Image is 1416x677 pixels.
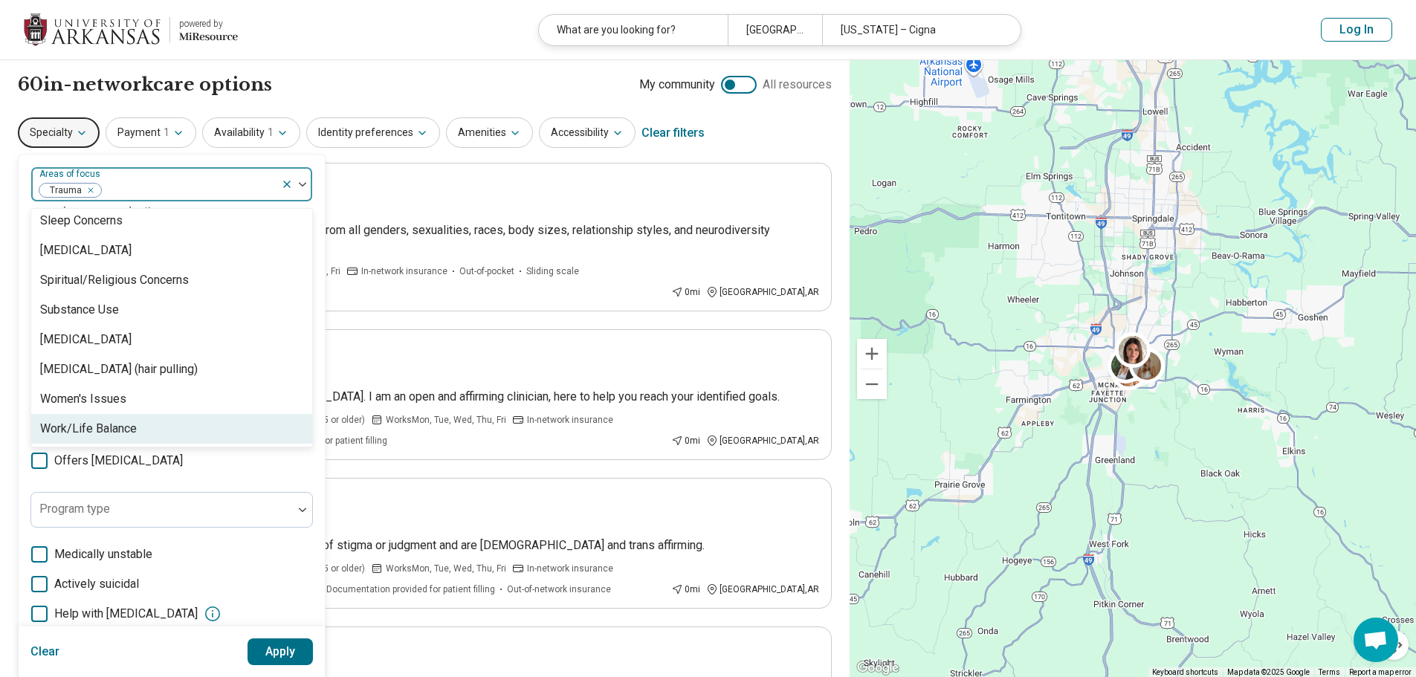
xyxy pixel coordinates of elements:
[75,388,819,406] p: I am located off of the downtown [GEOGRAPHIC_DATA]. I am an open and affirming clinician, here to...
[386,413,506,427] span: Works Mon, Tue, Wed, Thu, Fri
[39,502,110,516] label: Program type
[1319,668,1340,676] a: Terms (opens in new tab)
[728,15,822,45] div: [GEOGRAPHIC_DATA], [GEOGRAPHIC_DATA]
[326,583,495,596] span: Documentation provided for patient filling
[30,638,60,665] button: Clear
[54,545,152,563] span: Medically unstable
[75,221,819,257] p: My practice is inclusive, and welcomes people from all genders, sexualities, races, body sizes, r...
[1227,668,1310,676] span: Map data ©2025 Google
[446,117,533,148] button: Amenities
[459,265,514,278] span: Out-of-pocket
[39,184,86,198] span: Trauma
[857,339,887,369] button: Zoom in
[671,434,700,447] div: 0 mi
[40,360,198,378] div: [MEDICAL_DATA] (hair pulling)
[202,117,300,148] button: Availability1
[641,115,705,151] div: Clear filters
[386,562,506,575] span: Works Mon, Tue, Wed, Thu, Fri
[18,117,100,148] button: Specialty
[527,562,613,575] span: In-network insurance
[18,72,272,97] h1: 60 in-network care options
[507,583,611,596] span: Out-of-network insurance
[706,434,819,447] div: [GEOGRAPHIC_DATA] , AR
[639,76,715,94] span: My community
[1349,668,1412,676] a: Report a map error
[40,212,123,230] div: Sleep Concerns
[40,301,119,319] div: Substance Use
[30,207,198,217] span: Anxiety, [MEDICAL_DATA], Self-Esteem, etc.
[106,117,196,148] button: Payment1
[54,605,198,623] span: Help with [MEDICAL_DATA]
[671,583,700,596] div: 0 mi
[763,76,832,94] span: All resources
[526,265,579,278] span: Sliding scale
[361,265,447,278] span: In-network insurance
[54,575,139,593] span: Actively suicidal
[268,125,274,140] span: 1
[24,12,161,48] img: University of Arkansas
[40,420,137,438] div: Work/Life Balance
[40,331,132,349] div: [MEDICAL_DATA]
[24,12,238,48] a: University of Arkansaspowered by
[164,125,169,140] span: 1
[306,117,440,148] button: Identity preferences
[671,285,700,299] div: 0 mi
[706,583,819,596] div: [GEOGRAPHIC_DATA] , AR
[1354,618,1398,662] div: Open chat
[248,638,314,665] button: Apply
[706,285,819,299] div: [GEOGRAPHIC_DATA] , AR
[527,413,613,427] span: In-network insurance
[857,369,887,399] button: Zoom out
[75,537,819,554] p: I provide trauma focused services that are free of stigma or judgment and are [DEMOGRAPHIC_DATA] ...
[40,390,126,408] div: Women's Issues
[39,169,103,179] label: Areas of focus
[54,452,183,470] span: Offers [MEDICAL_DATA]
[539,15,728,45] div: What are you looking for?
[822,15,1011,45] div: [US_STATE] – Cigna
[1321,18,1392,42] button: Log In
[40,242,132,259] div: [MEDICAL_DATA]
[179,17,238,30] div: powered by
[40,271,189,289] div: Spiritual/Religious Concerns
[539,117,636,148] button: Accessibility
